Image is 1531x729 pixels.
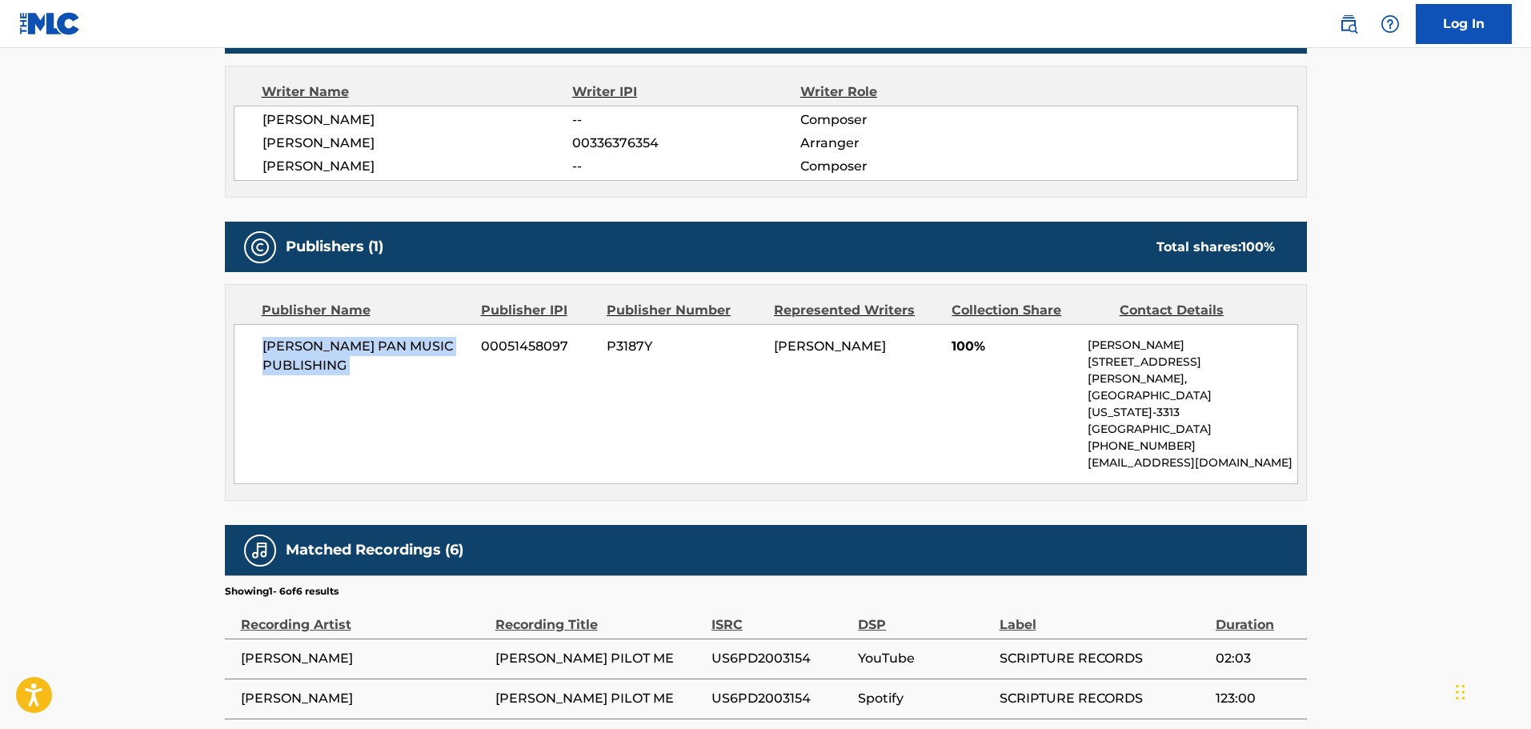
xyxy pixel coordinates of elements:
div: Publisher Name [262,301,469,320]
div: Total shares: [1156,238,1275,257]
span: [PERSON_NAME] [241,689,487,708]
div: Duration [1216,599,1299,635]
span: [PERSON_NAME] [241,649,487,668]
span: Composer [800,110,1008,130]
div: Recording Artist [241,599,487,635]
span: SCRIPTURE RECORDS [1000,649,1208,668]
div: DSP [858,599,991,635]
div: Writer Role [800,82,1008,102]
span: US6PD2003154 [711,649,850,668]
span: 00051458097 [481,337,595,356]
img: help [1381,14,1400,34]
div: Represented Writers [774,301,940,320]
div: Recording Title [495,599,703,635]
a: Log In [1416,4,1512,44]
span: [PERSON_NAME] PILOT ME [495,649,703,668]
a: Public Search [1333,8,1365,40]
span: 100% [952,337,1076,356]
p: [STREET_ADDRESS][PERSON_NAME], [1088,354,1297,387]
span: Arranger [800,134,1008,153]
span: -- [572,110,800,130]
img: MLC Logo [19,12,81,35]
p: [EMAIL_ADDRESS][DOMAIN_NAME] [1088,455,1297,471]
span: YouTube [858,649,991,668]
img: Publishers [250,238,270,257]
span: -- [572,157,800,176]
div: Writer Name [262,82,573,102]
p: [GEOGRAPHIC_DATA][US_STATE]-3313 [1088,387,1297,421]
div: Publisher IPI [481,301,595,320]
span: SCRIPTURE RECORDS [1000,689,1208,708]
span: 02:03 [1216,649,1299,668]
span: P3187Y [607,337,762,356]
p: Showing 1 - 6 of 6 results [225,584,339,599]
img: Matched Recordings [250,541,270,560]
div: ISRC [711,599,850,635]
p: [PHONE_NUMBER] [1088,438,1297,455]
span: [PERSON_NAME] PILOT ME [495,689,703,708]
p: [PERSON_NAME] [1088,337,1297,354]
span: [PERSON_NAME] [263,134,573,153]
span: US6PD2003154 [711,689,850,708]
p: [GEOGRAPHIC_DATA] [1088,421,1297,438]
span: [PERSON_NAME] [263,157,573,176]
span: 00336376354 [572,134,800,153]
div: Label [1000,599,1208,635]
span: [PERSON_NAME] [263,110,573,130]
div: Drag [1456,668,1465,716]
div: Contact Details [1120,301,1275,320]
div: Publisher Number [607,301,762,320]
h5: Publishers (1) [286,238,383,256]
span: Spotify [858,689,991,708]
iframe: Chat Widget [1451,652,1531,729]
div: Collection Share [952,301,1107,320]
span: 100 % [1241,239,1275,254]
span: [PERSON_NAME] PAN MUSIC PUBLISHING [263,337,470,375]
span: [PERSON_NAME] [774,338,886,354]
img: search [1339,14,1358,34]
h5: Matched Recordings (6) [286,541,463,559]
span: Composer [800,157,1008,176]
span: 123:00 [1216,689,1299,708]
div: Help [1374,8,1406,40]
div: Writer IPI [572,82,800,102]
